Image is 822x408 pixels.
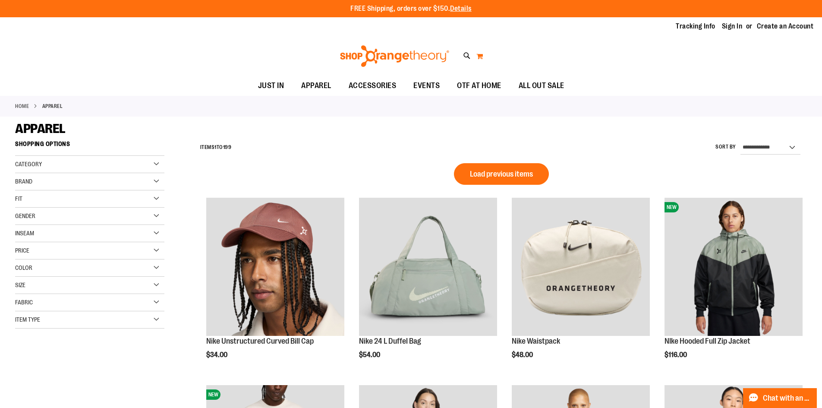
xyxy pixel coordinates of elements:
[512,198,650,336] img: Nike Waistpack
[743,388,817,408] button: Chat with an Expert
[301,76,331,95] span: APPAREL
[665,198,803,337] a: NIke Hooded Full Zip JacketNEW
[206,389,220,400] span: NEW
[349,76,397,95] span: ACCESSORIES
[202,193,349,381] div: product
[359,337,421,345] a: Nike 24 L Duffel Bag
[15,212,35,219] span: Gender
[15,230,34,237] span: Inseam
[457,76,501,95] span: OTF AT HOME
[665,337,750,345] a: NIke Hooded Full Zip Jacket
[413,76,440,95] span: EVENTS
[15,195,22,202] span: Fit
[359,351,381,359] span: $54.00
[454,163,549,185] button: Load previous items
[15,281,25,288] span: Size
[339,45,450,67] img: Shop Orangetheory
[470,170,533,178] span: Load previous items
[507,193,654,381] div: product
[258,76,284,95] span: JUST IN
[665,202,679,212] span: NEW
[355,193,501,381] div: product
[722,22,743,31] a: Sign In
[359,198,497,336] img: Nike 24 L Duffel Bag
[660,193,807,381] div: product
[763,394,812,402] span: Chat with an Expert
[757,22,814,31] a: Create an Account
[223,144,232,150] span: 199
[519,76,564,95] span: ALL OUT SALE
[15,264,32,271] span: Color
[350,4,472,14] p: FREE Shipping, orders over $150.
[676,22,715,31] a: Tracking Info
[665,351,688,359] span: $116.00
[665,198,803,336] img: NIke Hooded Full Zip Jacket
[512,337,560,345] a: Nike Waistpack
[512,198,650,337] a: Nike Waistpack
[15,121,66,136] span: APPAREL
[15,136,164,156] strong: Shopping Options
[15,299,33,306] span: Fabric
[15,102,29,110] a: Home
[359,198,497,337] a: Nike 24 L Duffel Bag
[200,141,232,154] h2: Items to
[206,351,229,359] span: $34.00
[15,247,29,254] span: Price
[715,143,736,151] label: Sort By
[206,198,344,336] img: Nike Unstructured Curved Bill Cap
[450,5,472,13] a: Details
[42,102,63,110] strong: APPAREL
[214,144,217,150] span: 1
[15,316,40,323] span: Item Type
[15,178,32,185] span: Brand
[206,337,314,345] a: Nike Unstructured Curved Bill Cap
[512,351,534,359] span: $48.00
[15,161,42,168] span: Category
[206,198,344,337] a: Nike Unstructured Curved Bill Cap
